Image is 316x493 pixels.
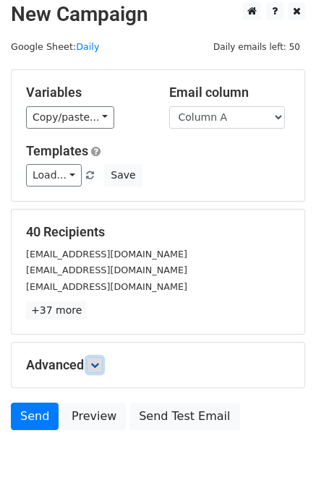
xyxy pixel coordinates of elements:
[26,357,290,373] h5: Advanced
[11,41,99,52] small: Google Sheet:
[26,281,187,292] small: [EMAIL_ADDRESS][DOMAIN_NAME]
[11,2,305,27] h2: New Campaign
[26,164,82,187] a: Load...
[76,41,99,52] a: Daily
[11,403,59,430] a: Send
[26,301,87,320] a: +37 more
[26,85,148,100] h5: Variables
[169,85,291,100] h5: Email column
[26,143,88,158] a: Templates
[62,403,126,430] a: Preview
[208,41,305,52] a: Daily emails left: 50
[26,265,187,275] small: [EMAIL_ADDRESS][DOMAIN_NAME]
[26,249,187,260] small: [EMAIL_ADDRESS][DOMAIN_NAME]
[26,224,290,240] h5: 40 Recipients
[208,39,305,55] span: Daily emails left: 50
[244,424,316,493] iframe: Chat Widget
[26,106,114,129] a: Copy/paste...
[104,164,142,187] button: Save
[129,403,239,430] a: Send Test Email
